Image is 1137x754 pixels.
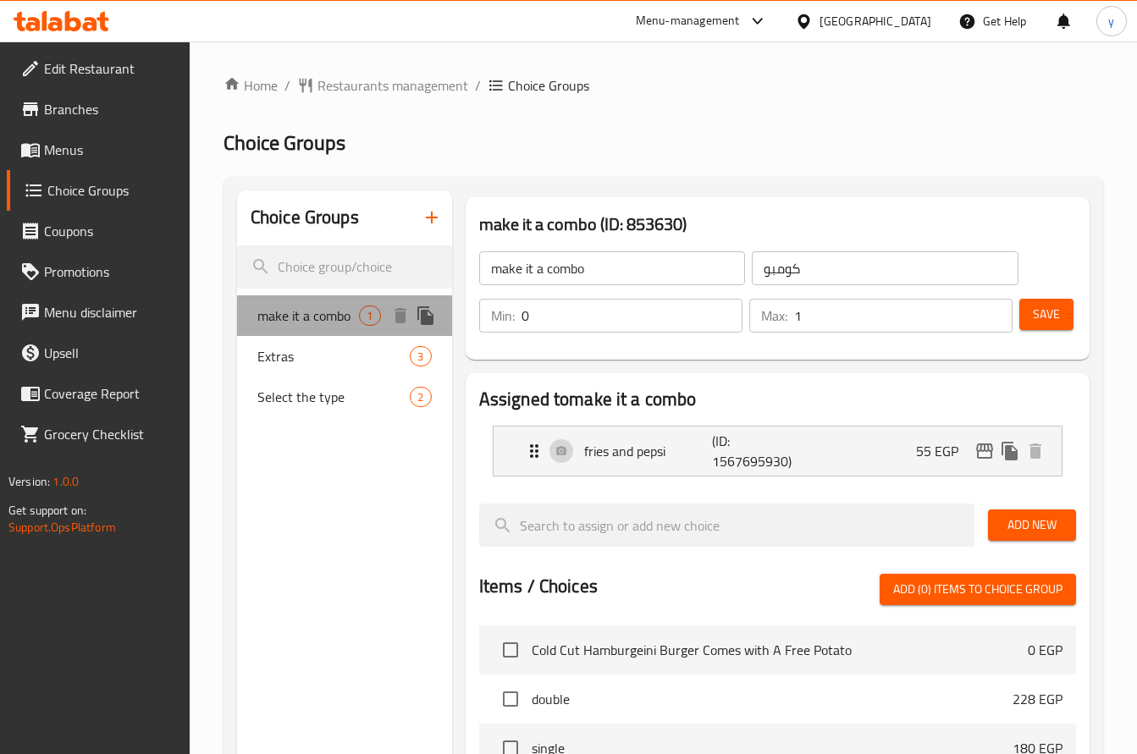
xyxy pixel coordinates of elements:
p: Min: [491,305,515,326]
span: Upsell [44,343,176,363]
span: Choice Groups [47,180,176,201]
button: duplicate [997,438,1023,464]
button: delete [1023,438,1048,464]
a: Restaurants management [297,75,468,96]
a: Coupons [7,211,190,251]
p: (ID: 1567695930) [712,431,798,471]
p: Max: [761,305,787,326]
span: Coverage Report [44,383,176,404]
span: 1.0.0 [52,471,79,493]
input: search [479,504,974,547]
nav: breadcrumb [224,75,1103,96]
span: Save [1033,304,1060,325]
a: Upsell [7,333,190,373]
li: / [475,75,481,96]
input: search [237,245,452,289]
span: Select choice [493,632,528,668]
button: Add New [988,509,1076,541]
div: Select the type2 [237,377,452,417]
span: 1 [360,308,379,324]
h2: Items / Choices [479,574,598,599]
span: Choice Groups [508,75,589,96]
span: Cold Cut Hamburgeini Burger Comes with A Free Potato [532,640,1028,660]
span: Edit Restaurant [44,58,176,79]
div: Extras3 [237,336,452,377]
button: Add (0) items to choice group [880,574,1076,605]
span: Menus [44,140,176,160]
span: Add (0) items to choice group [893,579,1062,600]
p: fries and pepsi [584,441,713,461]
a: Edit Restaurant [7,48,190,89]
button: duplicate [413,303,439,328]
li: Expand [479,419,1076,483]
div: Menu-management [636,11,740,31]
span: Grocery Checklist [44,424,176,444]
a: Menus [7,129,190,170]
a: Grocery Checklist [7,414,190,454]
h2: Assigned to make it a combo [479,387,1076,412]
a: Home [224,75,278,96]
span: Menu disclaimer [44,302,176,322]
a: Promotions [7,251,190,292]
a: Branches [7,89,190,129]
a: Choice Groups [7,170,190,211]
button: edit [972,438,997,464]
span: Get support on: [8,499,86,521]
h3: make it a combo (ID: 853630) [479,211,1076,238]
p: 55 EGP [916,441,972,461]
div: Choices [410,387,431,407]
div: Choices [359,305,380,326]
a: Menu disclaimer [7,292,190,333]
span: Add New [1002,515,1062,536]
span: Promotions [44,261,176,282]
span: Select the type [257,387,411,407]
p: 228 EGP [1013,689,1062,709]
div: Choices [410,346,431,366]
div: Expand [494,427,1062,476]
span: Branches [44,99,176,119]
span: 2 [411,389,430,405]
span: Version: [8,471,50,493]
span: Select choice [493,681,528,717]
li: / [284,75,290,96]
div: [GEOGRAPHIC_DATA] [820,12,931,30]
span: Choice Groups [224,124,345,162]
p: 0 EGP [1028,640,1062,660]
button: delete [388,303,413,328]
div: make it a combo1deleteduplicate [237,295,452,336]
h2: Choice Groups [251,205,359,230]
span: double [532,689,1013,709]
a: Support.OpsPlatform [8,516,116,538]
span: Restaurants management [317,75,468,96]
button: Save [1019,299,1074,330]
span: Extras [257,346,411,366]
a: Coverage Report [7,373,190,414]
span: 3 [411,349,430,365]
span: y [1108,12,1114,30]
span: Coupons [44,221,176,241]
span: make it a combo [257,305,360,326]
